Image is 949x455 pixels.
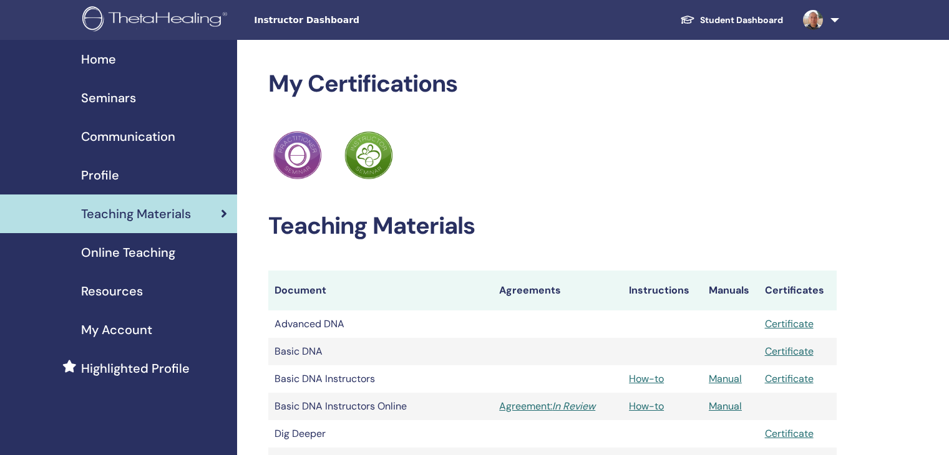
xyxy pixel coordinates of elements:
th: Manuals [703,271,759,310]
img: Practitioner [344,131,393,180]
a: Certificate [765,345,814,358]
td: Advanced DNA [268,310,493,338]
th: Instructions [623,271,703,310]
img: logo.png [82,6,231,34]
td: Dig Deeper [268,420,493,448]
th: Agreements [493,271,623,310]
h2: My Certifications [268,70,837,98]
span: Communication [81,127,175,146]
span: My Account [81,320,152,339]
span: Seminars [81,89,136,107]
img: default.jpg [803,10,823,30]
a: How-to [629,372,664,385]
a: Certificate [765,427,814,440]
a: Certificate [765,317,814,330]
span: Instructor Dashboard [254,14,441,27]
span: Home [81,50,116,69]
img: Practitioner [273,131,322,180]
a: Manual [709,400,742,413]
td: Basic DNA [268,338,493,365]
th: Document [268,271,493,310]
td: Basic DNA Instructors Online [268,393,493,420]
a: Student Dashboard [670,9,793,32]
a: Manual [709,372,742,385]
span: Resources [81,282,143,300]
a: How-to [629,400,664,413]
td: Basic DNA Instructors [268,365,493,393]
span: Profile [81,166,119,184]
span: Online Teaching [81,243,175,262]
a: Certificate [765,372,814,385]
span: Highlighted Profile [81,359,190,378]
h2: Teaching Materials [268,212,837,241]
span: Teaching Materials [81,204,191,223]
i: In Review [552,400,595,413]
a: Agreement:In Review [499,399,616,414]
img: graduation-cap-white.svg [680,14,695,25]
th: Certificates [759,271,837,310]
